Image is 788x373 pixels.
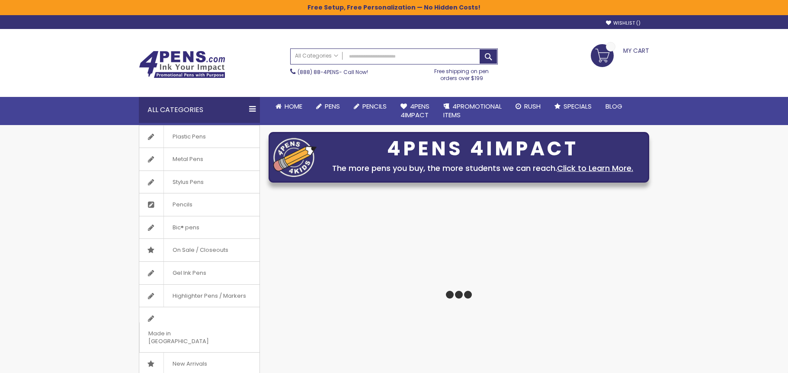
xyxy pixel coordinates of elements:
[426,64,498,82] div: Free shipping on pen orders over $199
[298,68,368,76] span: - Call Now!
[564,102,592,111] span: Specials
[509,97,548,116] a: Rush
[163,262,215,284] span: Gel Ink Pens
[139,307,259,352] a: Made in [GEOGRAPHIC_DATA]
[309,97,347,116] a: Pens
[139,171,259,193] a: Stylus Pens
[394,97,436,125] a: 4Pens4impact
[139,322,238,352] span: Made in [GEOGRAPHIC_DATA]
[163,216,208,239] span: Bic® pens
[321,140,644,158] div: 4PENS 4IMPACT
[295,52,338,59] span: All Categories
[524,102,541,111] span: Rush
[605,102,622,111] span: Blog
[599,97,629,116] a: Blog
[139,97,260,123] div: All Categories
[285,102,302,111] span: Home
[163,193,201,216] span: Pencils
[606,20,641,26] a: Wishlist
[362,102,387,111] span: Pencils
[325,102,340,111] span: Pens
[163,171,212,193] span: Stylus Pens
[163,148,212,170] span: Metal Pens
[400,102,429,119] span: 4Pens 4impact
[139,216,259,239] a: Bic® pens
[298,68,339,76] a: (888) 88-4PENS
[139,125,259,148] a: Plastic Pens
[321,162,644,174] div: The more pens you buy, the more students we can reach.
[436,97,509,125] a: 4PROMOTIONALITEMS
[291,49,343,63] a: All Categories
[139,193,259,216] a: Pencils
[269,97,309,116] a: Home
[548,97,599,116] a: Specials
[443,102,502,119] span: 4PROMOTIONAL ITEMS
[139,285,259,307] a: Highlighter Pens / Markers
[139,262,259,284] a: Gel Ink Pens
[347,97,394,116] a: Pencils
[557,163,633,174] a: Click to Learn More.
[273,138,317,177] img: four_pen_logo.png
[139,148,259,170] a: Metal Pens
[139,239,259,261] a: On Sale / Closeouts
[139,51,225,78] img: 4Pens Custom Pens and Promotional Products
[163,239,237,261] span: On Sale / Closeouts
[163,125,215,148] span: Plastic Pens
[163,285,255,307] span: Highlighter Pens / Markers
